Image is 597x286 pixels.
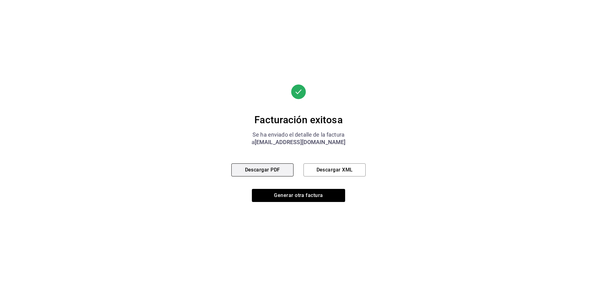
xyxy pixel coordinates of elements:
[231,131,366,138] div: Se ha enviado el detalle de la factura
[255,139,346,145] span: [EMAIL_ADDRESS][DOMAIN_NAME]
[303,163,366,176] button: Descargar XML
[231,163,294,176] button: Descargar PDF
[231,138,366,146] div: a
[231,114,366,126] div: Facturación exitosa
[252,189,345,202] button: Generar otra factura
